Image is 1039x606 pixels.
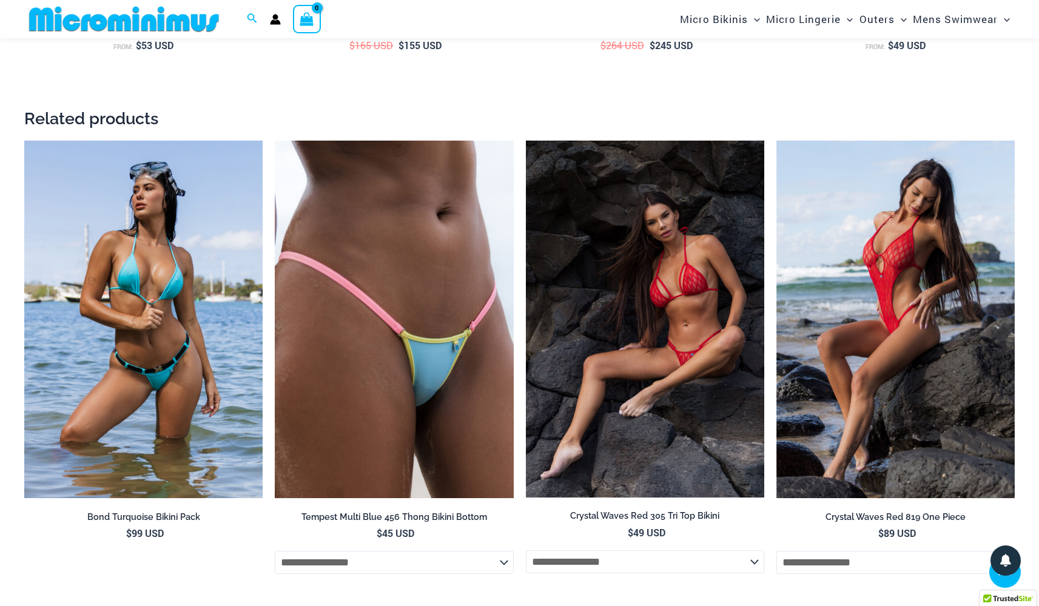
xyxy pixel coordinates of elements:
[136,39,173,52] bdi: 53 USD
[398,39,404,52] span: $
[675,2,1015,36] nav: Site Navigation
[600,39,644,52] bdi: 264 USD
[748,4,760,35] span: Menu Toggle
[377,527,414,539] bdi: 45 USD
[275,141,513,498] a: Tempest Multi Blue 456 Bottom 01Tempest Multi Blue 312 Top 456 Bottom 07Tempest Multi Blue 312 To...
[24,5,224,33] img: MM SHOP LOGO FLAT
[275,511,513,523] h2: Tempest Multi Blue 456 Thong Bikini Bottom
[136,39,141,52] span: $
[766,4,841,35] span: Micro Lingerie
[776,511,1015,523] h2: Crystal Waves Red 819 One Piece
[113,42,133,51] span: From:
[680,4,748,35] span: Micro Bikinis
[24,141,263,498] img: Bond Turquoise 312 Top 492 Bottom 02
[776,141,1015,498] img: Crystal Waves Red 819 One Piece 04
[776,141,1015,498] a: Crystal Waves Red 819 One Piece 04Crystal Waves Red 819 One Piece 03Crystal Waves Red 819 One Pie...
[677,4,763,35] a: Micro BikinisMenu ToggleMenu Toggle
[24,108,1015,129] h2: Related products
[913,4,998,35] span: Mens Swimwear
[856,4,910,35] a: OutersMenu ToggleMenu Toggle
[526,141,764,498] img: Crystal Waves 305 Tri Top 4149 Thong 04
[878,527,884,539] span: $
[24,511,263,523] h2: Bond Turquoise Bikini Pack
[24,511,263,527] a: Bond Turquoise Bikini Pack
[247,12,258,27] a: Search icon link
[526,510,764,526] a: Crystal Waves Red 305 Tri Top Bikini
[650,39,655,52] span: $
[859,4,895,35] span: Outers
[628,526,633,539] span: $
[293,5,321,33] a: View Shopping Cart, empty
[126,527,132,539] span: $
[398,39,442,52] bdi: 155 USD
[526,510,764,522] h2: Crystal Waves Red 305 Tri Top Bikini
[998,4,1010,35] span: Menu Toggle
[895,4,907,35] span: Menu Toggle
[841,4,853,35] span: Menu Toggle
[878,527,916,539] bdi: 89 USD
[866,42,885,51] span: From:
[776,511,1015,527] a: Crystal Waves Red 819 One Piece
[910,4,1013,35] a: Mens SwimwearMenu ToggleMenu Toggle
[526,141,764,498] a: Crystal Waves 305 Tri Top 01Crystal Waves 305 Tri Top 4149 Thong 04Crystal Waves 305 Tri Top 4149...
[126,527,164,539] bdi: 99 USD
[377,527,382,539] span: $
[888,39,893,52] span: $
[270,14,281,25] a: Account icon link
[349,39,355,52] span: $
[650,39,693,52] bdi: 245 USD
[763,4,856,35] a: Micro LingerieMenu ToggleMenu Toggle
[600,39,606,52] span: $
[349,39,393,52] bdi: 165 USD
[628,526,665,539] bdi: 49 USD
[275,511,513,527] a: Tempest Multi Blue 456 Thong Bikini Bottom
[888,39,926,52] bdi: 49 USD
[275,141,513,498] img: Tempest Multi Blue 456 Bottom 01
[24,141,263,498] a: Bond Turquoise 312 Top 492 Bottom 02Bond Turquoise 312 Top 492 Bottom 03Bond Turquoise 312 Top 49...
